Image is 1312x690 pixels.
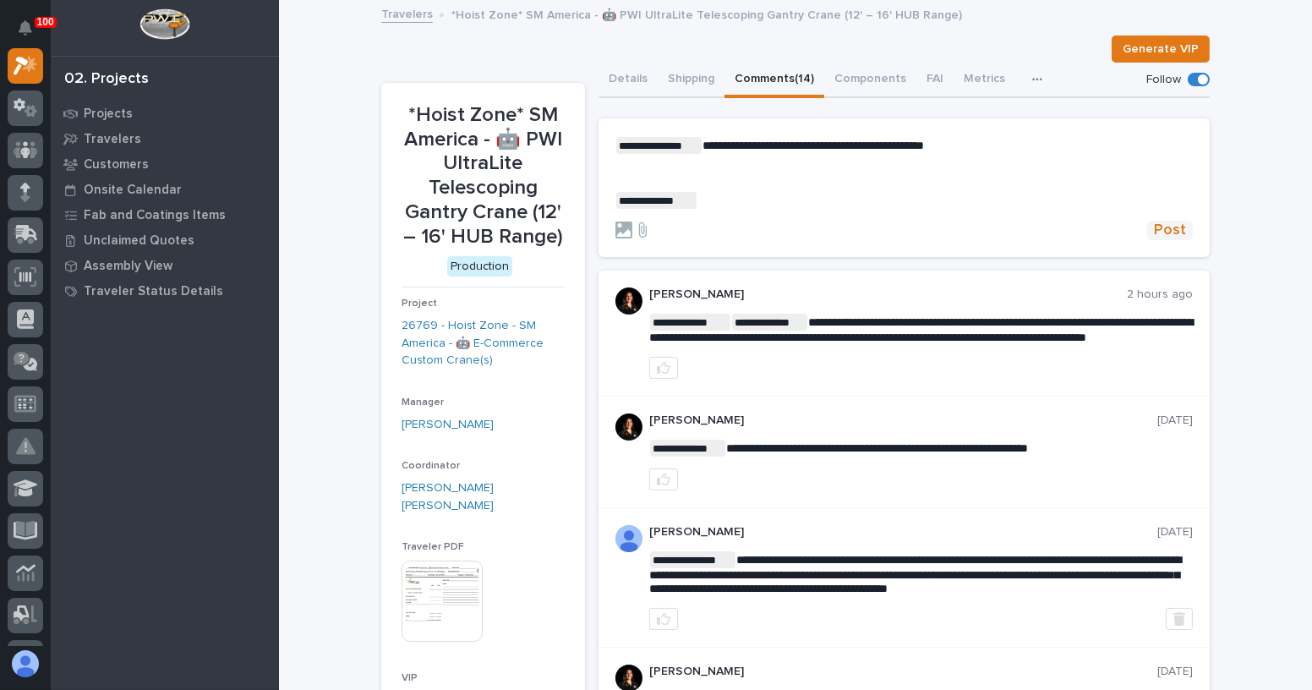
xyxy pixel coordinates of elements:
span: Project [402,298,437,309]
button: like this post [649,468,678,490]
img: AD_cMMROVhewrCPqdu1DyWElRfTPtaMDIZb0Cz2p22wkP4SfGmFYCmSpR4ubGkS2JiFWMw9FE42fAOOw7Djl2MNBNTCFnhXYx... [615,525,642,552]
button: Notifications [8,10,43,46]
p: Travelers [84,132,141,147]
a: Projects [51,101,279,126]
a: Assembly View [51,253,279,278]
div: Notifications100 [21,20,43,47]
a: 26769 - Hoist Zone - SM America - 🤖 E-Commerce Custom Crane(s) [402,317,565,370]
p: [DATE] [1157,665,1193,679]
img: ALV-UjUW5P6fp_EKJDib9bSu4i9siC2VWaYoJ4wmsxqwS8ugEzqt2jUn7pYeYhA5TGr5A6D3IzuemHUGlvM5rCUNVp4NrpVac... [615,413,642,441]
span: Traveler PDF [402,542,464,552]
p: [PERSON_NAME] [649,413,1157,428]
span: VIP [402,673,418,683]
p: Onsite Calendar [84,183,182,198]
p: [PERSON_NAME] [649,287,1127,302]
button: like this post [649,608,678,630]
p: [PERSON_NAME] [649,665,1157,679]
button: FAI [916,63,954,98]
p: *Hoist Zone* SM America - 🤖 PWI UltraLite Telescoping Gantry Crane (12' – 16' HUB Range) [402,103,565,249]
div: Production [447,256,512,277]
button: Generate VIP [1112,36,1210,63]
button: Details [599,63,658,98]
span: Generate VIP [1123,39,1199,59]
button: like this post [649,357,678,379]
a: Unclaimed Quotes [51,227,279,253]
a: Travelers [51,126,279,151]
button: Components [824,63,916,98]
img: ALV-UjUW5P6fp_EKJDib9bSu4i9siC2VWaYoJ4wmsxqwS8ugEzqt2jUn7pYeYhA5TGr5A6D3IzuemHUGlvM5rCUNVp4NrpVac... [615,287,642,315]
p: Fab and Coatings Items [84,208,226,223]
a: Traveler Status Details [51,278,279,304]
p: Assembly View [84,259,172,274]
a: [PERSON_NAME] [402,416,494,434]
p: Unclaimed Quotes [84,233,194,249]
a: Onsite Calendar [51,177,279,202]
a: Customers [51,151,279,177]
span: Post [1154,221,1186,240]
p: 100 [37,16,54,28]
button: Post [1147,221,1193,240]
p: 2 hours ago [1127,287,1193,302]
a: [PERSON_NAME] [PERSON_NAME] [402,479,565,515]
a: Travelers [381,3,433,23]
p: [DATE] [1157,413,1193,428]
button: Metrics [954,63,1015,98]
span: Manager [402,397,444,408]
p: Projects [84,107,133,122]
button: Comments (14) [724,63,824,98]
p: Follow [1146,73,1181,87]
p: [PERSON_NAME] [649,525,1157,539]
div: 02. Projects [64,70,149,89]
p: *Hoist Zone* SM America - 🤖 PWI UltraLite Telescoping Gantry Crane (12' – 16' HUB Range) [451,4,962,23]
button: Shipping [658,63,724,98]
p: Traveler Status Details [84,284,223,299]
span: Coordinator [402,461,460,471]
button: Delete post [1166,608,1193,630]
p: [DATE] [1157,525,1193,539]
p: Customers [84,157,149,172]
a: Fab and Coatings Items [51,202,279,227]
img: Workspace Logo [139,8,189,40]
button: users-avatar [8,646,43,682]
